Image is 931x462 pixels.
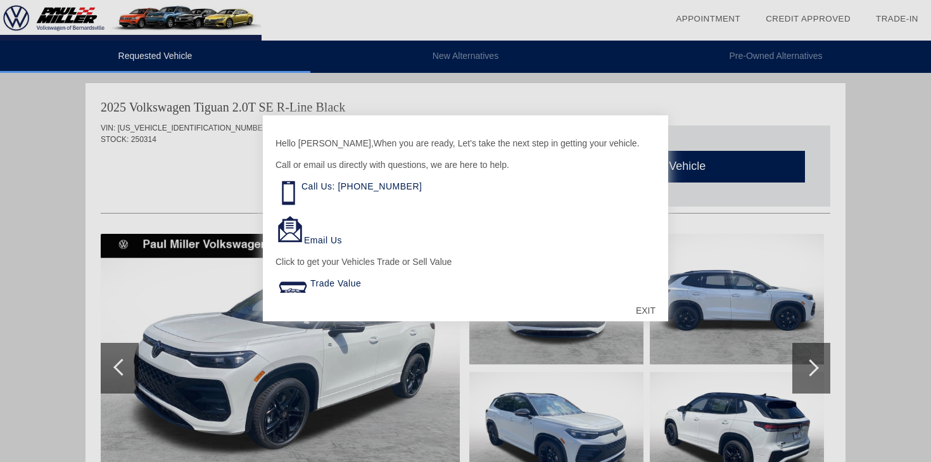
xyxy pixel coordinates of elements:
div: EXIT [623,292,668,330]
a: Trade Value [310,278,361,288]
a: Trade-In [876,14,918,23]
a: Call Us: [PHONE_NUMBER] [301,181,422,191]
a: Appointment [676,14,740,23]
p: Hello [PERSON_NAME],When you are ready, Let’s take the next step in getting your vehicle. [275,137,655,150]
p: Click to get your Vehicles Trade or Sell Value [275,255,655,268]
a: Credit Approved [766,14,851,23]
img: Email Icon [275,215,304,243]
p: Call or email us directly with questions, we are here to help. [275,158,655,171]
a: Email Us [304,235,342,245]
